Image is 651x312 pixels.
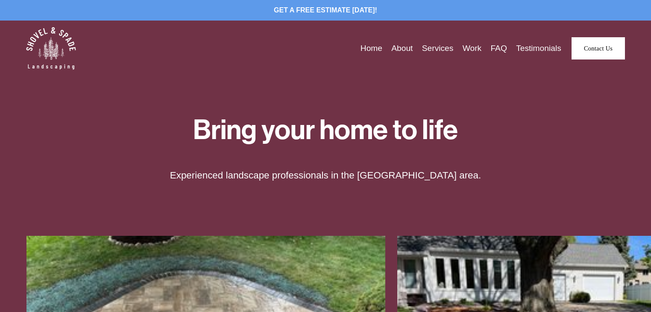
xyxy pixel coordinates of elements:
h1: Bring your home to life [76,117,575,143]
a: Contact Us [572,37,625,59]
a: FAQ [490,42,507,55]
a: Work [463,42,481,55]
a: Home [361,42,382,55]
a: Services [422,42,454,55]
a: About [391,42,413,55]
a: Testimonials [516,42,561,55]
p: Experienced landscape professionals in the [GEOGRAPHIC_DATA] area. [126,169,525,182]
